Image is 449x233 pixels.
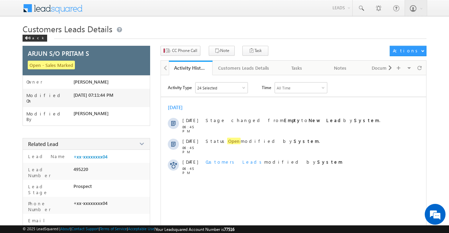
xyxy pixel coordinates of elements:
a: Customers Leads Details [213,61,275,75]
span: Stage changed from to by . [206,117,380,123]
div: 24 Selected [197,86,217,90]
span: 06:45 PM [182,166,203,175]
span: CC Phone Call [172,48,197,54]
a: Documents [362,61,406,75]
strong: System [354,117,379,123]
div: Notes [324,64,356,72]
label: Lead Stage [26,183,71,195]
span: Time [262,82,271,93]
label: Modified On [26,93,74,104]
span: [DATE] [182,117,198,123]
span: [PERSON_NAME] [74,111,109,116]
div: [DATE] [168,104,190,111]
a: Notes [319,61,362,75]
span: [PERSON_NAME] [74,79,109,85]
a: About [60,226,70,231]
button: Task [242,46,268,56]
a: Contact Support [71,226,99,231]
strong: New Lead [309,117,343,123]
button: CC Phone Call [161,46,200,56]
span: Related Lead [28,140,58,147]
div: Back [23,35,47,42]
a: Acceptable Use [128,226,154,231]
span: [DATE] [182,138,198,144]
span: Customers Leads Details [23,23,112,34]
label: Email [26,217,50,223]
span: 06:45 PM [182,146,203,154]
a: Activity History [169,61,213,75]
span: Your Leadsquared Account Number is [155,227,234,232]
div: Documents [368,64,400,72]
span: +xx-xxxxxxxx04 [74,200,107,206]
div: Activity History [174,64,207,71]
div: Actions [393,48,420,54]
span: Customers Leads [206,159,264,165]
label: Lead Name [26,153,66,159]
span: 06:45 PM [182,125,203,133]
label: Lead Number [26,166,71,178]
span: [DATE] [182,159,198,165]
span: © 2025 LeadSquared | | | | | [23,226,234,232]
strong: System [294,138,319,144]
button: Actions [390,46,426,56]
span: ARJUN S/O PRITAM S [28,49,89,58]
strong: Empty [284,117,301,123]
a: Tasks [275,61,319,75]
button: Note [209,46,235,56]
span: Status modified by . [206,138,320,144]
div: Customers Leads Details [218,64,269,72]
label: Phone Number [26,200,71,212]
span: Open - Sales Marked [28,61,75,69]
span: Activity Type [168,82,192,93]
div: Tasks [281,64,313,72]
label: Owner [26,79,43,85]
span: Prospect [74,183,92,189]
a: Terms of Service [100,226,127,231]
span: modified by [206,159,343,165]
div: All Time [277,86,291,90]
span: 77516 [224,227,234,232]
strong: System [317,159,343,165]
span: Open [227,138,241,144]
a: +xx-xxxxxxxx04 [74,154,107,159]
label: Modified By [26,111,74,122]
